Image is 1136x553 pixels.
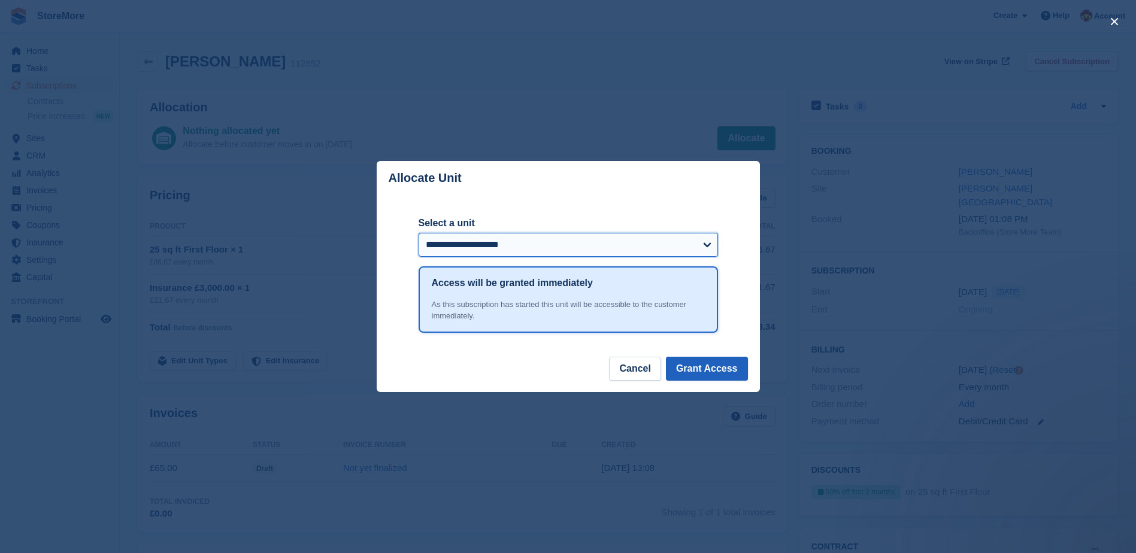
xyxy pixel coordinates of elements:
label: Select a unit [419,216,718,230]
button: Grant Access [666,357,748,381]
div: As this subscription has started this unit will be accessible to the customer immediately. [432,299,705,322]
button: close [1105,12,1124,31]
p: Allocate Unit [389,171,462,185]
h1: Access will be granted immediately [432,276,593,290]
button: Cancel [609,357,661,381]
